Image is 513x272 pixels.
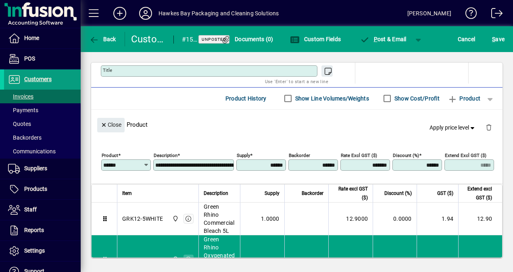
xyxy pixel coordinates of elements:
[95,121,127,128] app-page-header-button: Close
[459,2,477,28] a: Knowledge Base
[4,90,81,103] a: Invoices
[122,255,142,264] div: GRL4-4
[479,118,498,137] button: Delete
[393,152,419,158] mat-label: Discount (%)
[8,93,33,100] span: Invoices
[182,33,198,46] div: #159987
[8,121,31,127] span: Quotes
[4,117,81,131] a: Quotes
[133,6,158,21] button: Profile
[4,144,81,158] a: Communications
[417,203,459,235] td: 1.94
[8,148,56,155] span: Communications
[158,7,279,20] div: Hawkes Bay Packaging and Cleaning Solutions
[24,227,44,233] span: Reports
[97,118,125,132] button: Close
[261,215,279,223] span: 1.0000
[265,77,328,86] mat-hint: Use 'Enter' to start a new line
[24,35,39,41] span: Home
[360,36,407,42] span: ost & Email
[24,55,35,62] span: POS
[131,33,165,46] div: Customer Invoice
[4,200,81,220] a: Staff
[89,36,116,42] span: Back
[437,189,453,198] span: GST ($)
[4,179,81,199] a: Products
[334,255,368,264] div: 30.7200
[219,32,275,46] button: Documents (0)
[170,214,179,223] span: Central
[4,49,81,69] a: POS
[170,255,179,264] span: Central
[103,67,112,73] mat-label: Title
[463,184,492,202] span: Extend excl GST ($)
[265,189,279,198] span: Supply
[485,2,503,28] a: Logout
[8,107,38,113] span: Payments
[426,120,480,135] button: Apply price level
[448,92,480,105] span: Product
[456,32,478,46] button: Cancel
[4,241,81,261] a: Settings
[204,189,228,198] span: Description
[24,206,37,213] span: Staff
[356,32,411,46] button: Post & Email
[122,189,132,198] span: Item
[492,33,505,46] span: ave
[91,110,503,139] div: Product
[24,76,52,82] span: Customers
[492,36,495,42] span: S
[302,189,323,198] span: Backorder
[100,118,121,132] span: Close
[334,215,368,223] div: 12.9000
[305,255,324,264] span: 1.0000
[24,186,47,192] span: Products
[458,203,502,235] td: 12.90
[261,255,279,264] span: 1.0000
[445,152,486,158] mat-label: Extend excl GST ($)
[289,152,310,158] mat-label: Backorder
[444,91,484,106] button: Product
[222,91,270,106] button: Product History
[8,134,42,141] span: Backorders
[107,6,133,21] button: Add
[393,94,440,103] label: Show Cost/Profit
[202,37,226,42] span: Unposted
[4,159,81,179] a: Suppliers
[290,36,341,42] span: Custom Fields
[407,7,451,20] div: [PERSON_NAME]
[122,215,163,223] div: GRK12-5WHITE
[479,123,498,131] app-page-header-button: Delete
[204,203,235,235] span: Green Rhino Commercial Bleach 5L
[374,36,377,42] span: P
[430,123,476,132] span: Apply price level
[4,28,81,48] a: Home
[384,189,412,198] span: Discount (%)
[4,131,81,144] a: Backorders
[237,152,250,158] mat-label: Supply
[4,220,81,241] a: Reports
[458,33,475,46] span: Cancel
[294,94,369,103] label: Show Line Volumes/Weights
[102,152,118,158] mat-label: Product
[341,152,377,158] mat-label: Rate excl GST ($)
[24,247,45,254] span: Settings
[225,92,267,105] span: Product History
[334,184,368,202] span: Rate excl GST ($)
[87,32,118,46] button: Back
[288,32,343,46] button: Custom Fields
[490,32,507,46] button: Save
[221,36,273,42] span: Documents (0)
[154,152,177,158] mat-label: Description
[4,103,81,117] a: Payments
[373,203,416,235] td: 0.0000
[81,32,125,46] app-page-header-button: Back
[24,165,47,172] span: Suppliers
